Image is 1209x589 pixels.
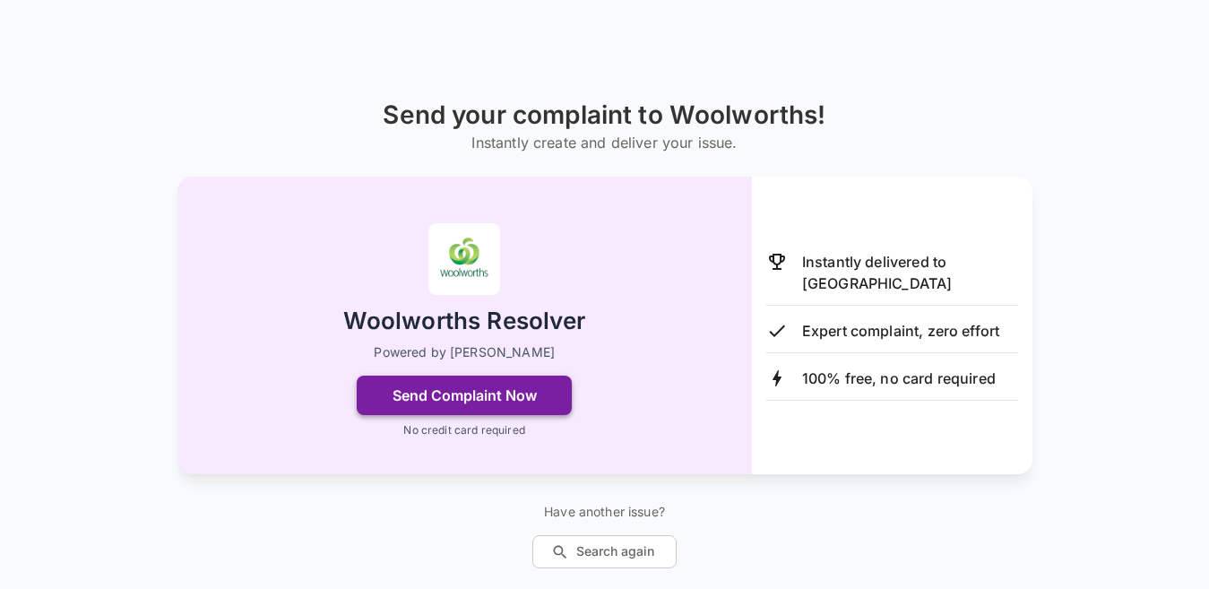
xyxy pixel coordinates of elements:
h2: Woolworths Resolver [343,306,586,337]
p: Have another issue? [532,503,677,521]
p: Powered by [PERSON_NAME] [374,343,555,361]
h6: Instantly create and deliver your issue. [383,130,825,155]
img: Woolworths [428,223,500,295]
button: Search again [532,535,677,568]
p: 100% free, no card required [802,368,996,389]
h1: Send your complaint to Woolworths! [383,100,825,130]
p: No credit card required [403,422,524,438]
button: Send Complaint Now [357,376,572,415]
p: Expert complaint, zero effort [802,320,999,342]
p: Instantly delivered to [GEOGRAPHIC_DATA] [802,251,1018,294]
